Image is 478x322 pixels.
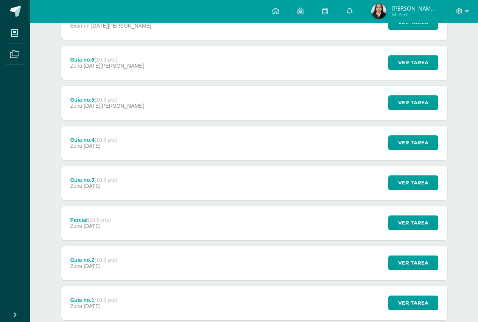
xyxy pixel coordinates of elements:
span: Ver tarea [398,96,428,110]
div: Guía no.2 [70,257,117,263]
span: [DATE][PERSON_NAME] [91,23,151,29]
span: Zona [70,103,82,109]
div: Guía no.4 [70,137,117,143]
span: Ver tarea [398,136,428,150]
button: Ver tarea [388,55,438,70]
span: Zona [70,63,82,69]
span: Mi Perfil [392,11,438,18]
div: Parcial [70,217,111,223]
span: [DATE] [84,303,100,309]
span: Ver tarea [398,56,428,70]
div: Guía no.1 [70,297,117,303]
span: Examen [70,23,89,29]
strong: (10.0 pts) [87,217,111,223]
strong: (10.0 pts) [94,97,117,103]
div: Guía no.6 [70,57,144,63]
strong: (10.0 pts) [94,137,117,143]
img: f00ef15e90d3fb82cd1d53c420ecfd63.png [371,4,386,19]
span: [DATE] [84,263,100,269]
span: [PERSON_NAME] Victoria [392,5,438,12]
span: Ver tarea [398,256,428,270]
span: [DATE] [84,223,100,229]
span: [DATE][PERSON_NAME] [84,103,144,109]
div: Guía no.5 [70,97,144,103]
span: [DATE] [84,143,100,149]
span: Ver tarea [398,216,428,230]
span: Zona [70,143,82,149]
strong: (10.0 pts) [94,257,117,263]
span: Zona [70,263,82,269]
button: Ver tarea [388,296,438,310]
strong: (10.0 pts) [94,297,117,303]
span: Ver tarea [398,176,428,190]
strong: (10.0 pts) [94,57,117,63]
button: Ver tarea [388,135,438,150]
button: Ver tarea [388,215,438,230]
button: Ver tarea [388,95,438,110]
span: Ver tarea [398,296,428,310]
span: Zona [70,223,82,229]
span: Zona [70,303,82,309]
button: Ver tarea [388,175,438,190]
strong: (10.0 pts) [94,177,117,183]
span: Zona [70,183,82,189]
span: [DATE][PERSON_NAME] [84,63,144,69]
span: [DATE] [84,183,100,189]
button: Ver tarea [388,255,438,270]
div: Guía no.3 [70,177,117,183]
